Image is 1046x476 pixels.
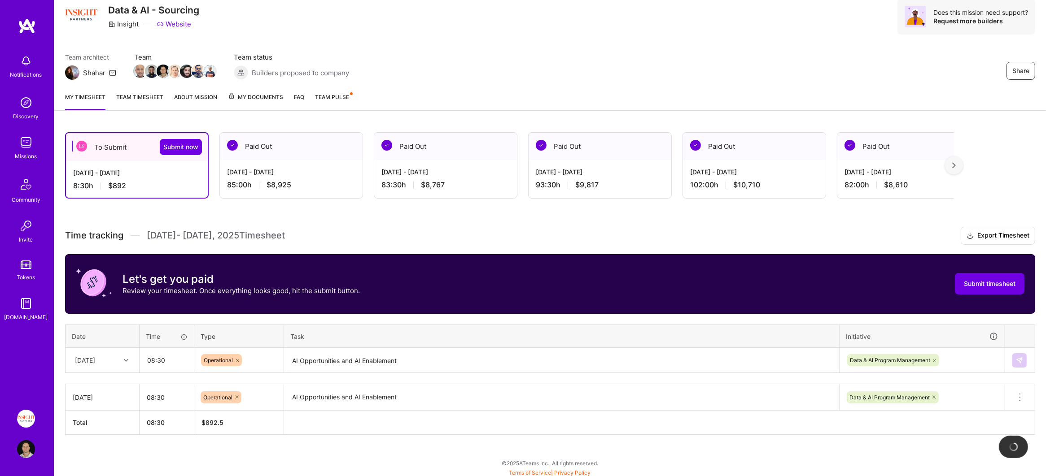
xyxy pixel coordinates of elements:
[849,394,930,401] span: Data & AI Program Management
[157,65,170,78] img: Team Member Avatar
[65,230,123,241] span: Time tracking
[234,65,248,80] img: Builders proposed to company
[952,162,956,169] img: right
[555,469,591,476] a: Privacy Policy
[134,52,216,62] span: Team
[140,411,194,435] th: 08:30
[315,94,349,100] span: Team Pulse
[315,92,352,110] a: Team Pulse
[1012,66,1029,75] span: Share
[108,4,199,16] h3: Data & AI - Sourcing
[733,180,760,190] span: $10,710
[933,17,1028,25] div: Request more builders
[955,273,1024,294] button: Submit timesheet
[204,64,216,79] a: Team Member Avatar
[17,410,35,428] img: Insight Partners: Data & AI - Sourcing
[108,21,115,28] i: icon CompanyGray
[15,151,37,161] div: Missions
[690,167,818,177] div: [DATE] - [DATE]
[536,180,664,190] div: 93:30 h
[17,94,35,112] img: discovery
[845,180,973,190] div: 82:00 h
[54,452,1046,474] div: © 2025 ATeams Inc., All rights reserved.
[536,140,547,151] img: Paid Out
[17,294,35,312] img: guide book
[194,325,284,348] th: Type
[13,112,39,121] div: Discovery
[21,260,31,269] img: tokens
[203,394,232,401] span: Operational
[193,64,204,79] a: Team Member Avatar
[285,349,838,372] textarea: AI Opportunities and AI Enablement
[267,180,291,190] span: $8,925
[181,64,193,79] a: Team Member Avatar
[66,133,208,161] div: To Submit
[227,140,238,151] img: Paid Out
[381,180,510,190] div: 83:30 h
[575,180,599,190] span: $9,817
[967,231,974,241] i: icon Download
[163,143,198,151] span: Submit now
[124,358,128,363] i: icon Chevron
[73,168,201,177] div: [DATE] - [DATE]
[169,64,181,79] a: Team Member Avatar
[134,64,146,79] a: Team Member Avatar
[66,411,140,435] th: Total
[17,273,35,282] div: Tokens
[108,19,139,29] div: Insight
[1007,62,1035,80] button: Share
[690,140,701,151] img: Paid Out
[228,92,283,102] span: My Documents
[174,92,217,110] a: About Mission
[421,180,445,190] span: $8,767
[884,180,908,190] span: $8,610
[108,181,126,190] span: $892
[65,65,79,80] img: Team Architect
[845,140,855,151] img: Paid Out
[147,230,285,241] span: [DATE] - [DATE] , 2025 Timesheet
[227,180,355,190] div: 85:00 h
[228,92,283,110] a: My Documents
[227,167,355,177] div: [DATE] - [DATE]
[18,18,36,34] img: logo
[17,440,35,458] img: User Avatar
[845,167,973,177] div: [DATE] - [DATE]
[73,393,132,402] div: [DATE]
[65,52,116,62] span: Team architect
[285,385,838,410] textarea: AI Opportunities and AI Enablement
[192,65,205,78] img: Team Member Avatar
[140,385,194,409] input: HH:MM
[837,133,980,160] div: Paid Out
[284,325,840,348] th: Task
[536,167,664,177] div: [DATE] - [DATE]
[905,6,926,27] img: Avatar
[381,140,392,151] img: Paid Out
[374,133,517,160] div: Paid Out
[133,65,147,78] img: Team Member Avatar
[509,469,551,476] a: Terms of Service
[964,279,1015,288] span: Submit timesheet
[850,357,930,363] span: Data & AI Program Management
[146,332,188,341] div: Time
[15,410,37,428] a: Insight Partners: Data & AI - Sourcing
[17,134,35,151] img: teamwork
[66,325,140,348] th: Date
[180,65,193,78] img: Team Member Avatar
[168,65,182,78] img: Team Member Avatar
[220,133,363,160] div: Paid Out
[234,52,349,62] span: Team status
[204,357,233,363] span: Operational
[15,173,37,195] img: Community
[252,68,349,78] span: Builders proposed to company
[17,217,35,235] img: Invite
[158,64,169,79] a: Team Member Avatar
[203,65,217,78] img: Team Member Avatar
[683,133,826,160] div: Paid Out
[1012,353,1028,368] div: null
[17,52,35,70] img: bell
[201,419,223,426] span: $ 892.5
[294,92,304,110] a: FAQ
[140,348,193,372] input: HH:MM
[961,227,1035,245] button: Export Timesheet
[109,69,116,76] i: icon Mail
